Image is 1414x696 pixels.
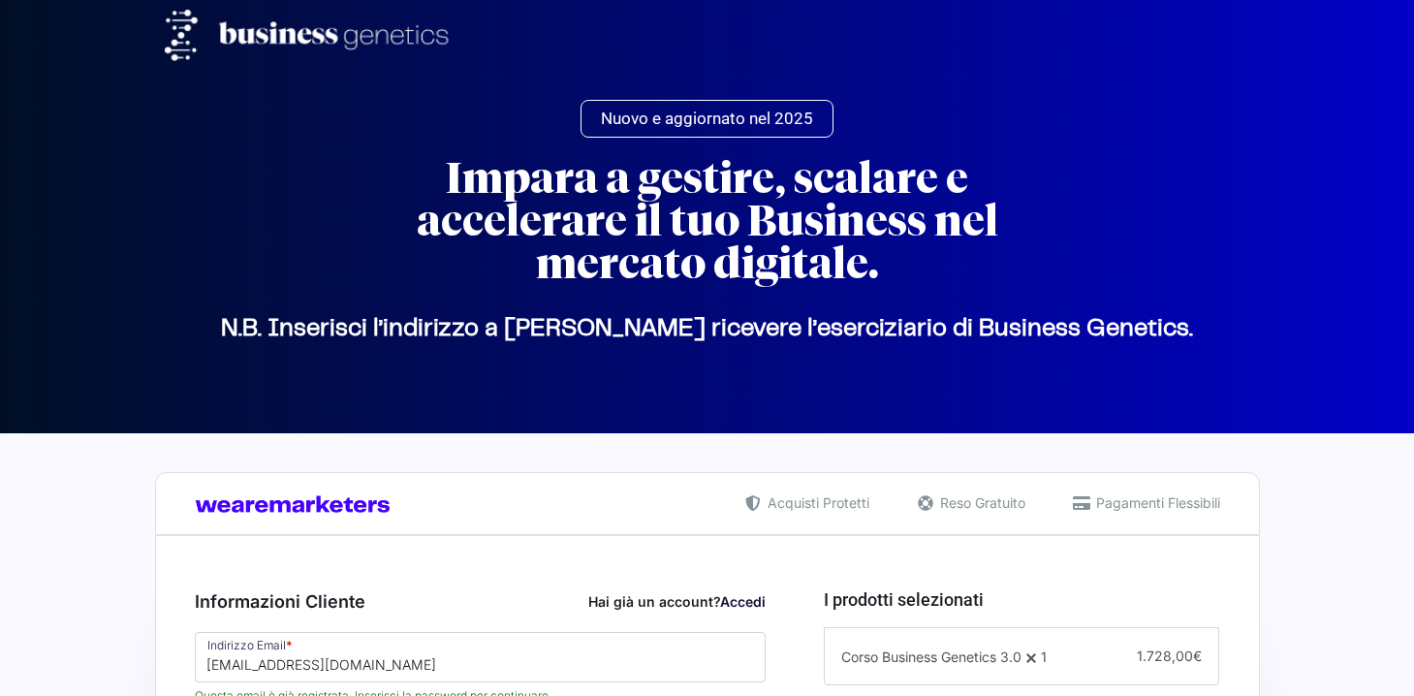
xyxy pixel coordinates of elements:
[763,492,869,513] span: Acquisti Protetti
[1137,648,1202,664] span: 1.728,00
[1193,648,1202,664] span: €
[195,588,767,615] h3: Informazioni Cliente
[720,593,766,610] a: Accedi
[581,100,833,138] a: Nuovo e aggiornato nel 2025
[195,632,767,682] input: Indirizzo Email *
[1041,649,1047,665] span: 1
[1091,492,1220,513] span: Pagamenti Flessibili
[824,586,1219,613] h3: I prodotti selezionati
[165,329,1250,330] p: N.B. Inserisci l’indirizzo a [PERSON_NAME] ricevere l’eserciziario di Business Genetics.
[841,649,1021,665] span: Corso Business Genetics 3.0
[359,157,1056,285] h2: Impara a gestire, scalare e accelerare il tuo Business nel mercato digitale.
[588,591,766,612] div: Hai già un account?
[935,492,1025,513] span: Reso Gratuito
[601,111,813,127] span: Nuovo e aggiornato nel 2025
